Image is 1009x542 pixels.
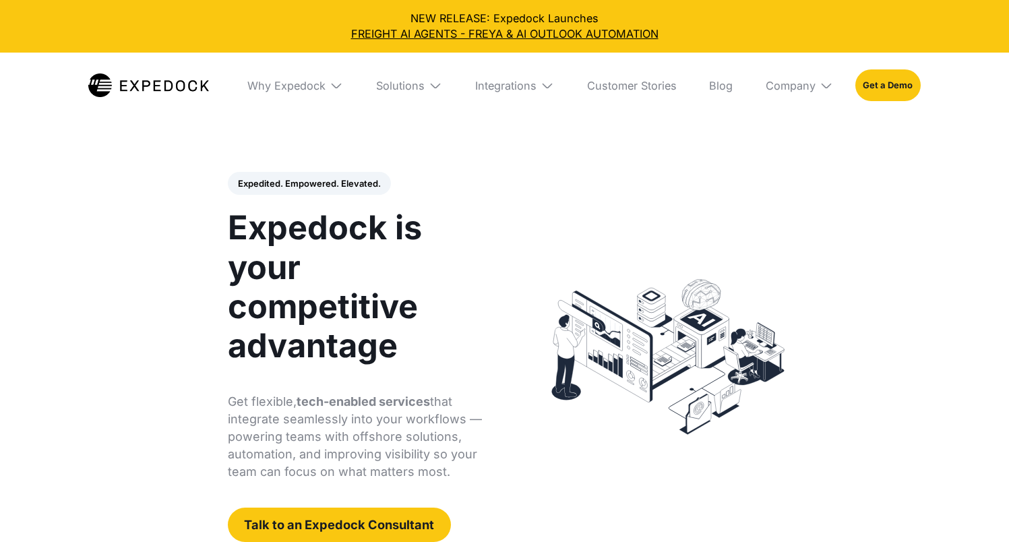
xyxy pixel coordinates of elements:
[576,53,687,118] a: Customer Stories
[766,79,816,92] div: Company
[11,26,998,42] a: FREIGHT AI AGENTS - FREYA & AI OUTLOOK AUTOMATION
[228,393,491,481] p: Get flexible, that integrate seamlessly into your workflows — powering teams with offshore soluti...
[247,79,326,92] div: Why Expedock
[475,79,537,92] div: Integrations
[855,69,921,101] a: Get a Demo
[11,11,998,41] div: NEW RELEASE: Expedock Launches
[297,394,430,409] strong: tech-enabled services
[228,508,451,542] a: Talk to an Expedock Consultant
[376,79,425,92] div: Solutions
[228,208,491,366] h1: Expedock is your competitive advantage
[698,53,743,118] a: Blog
